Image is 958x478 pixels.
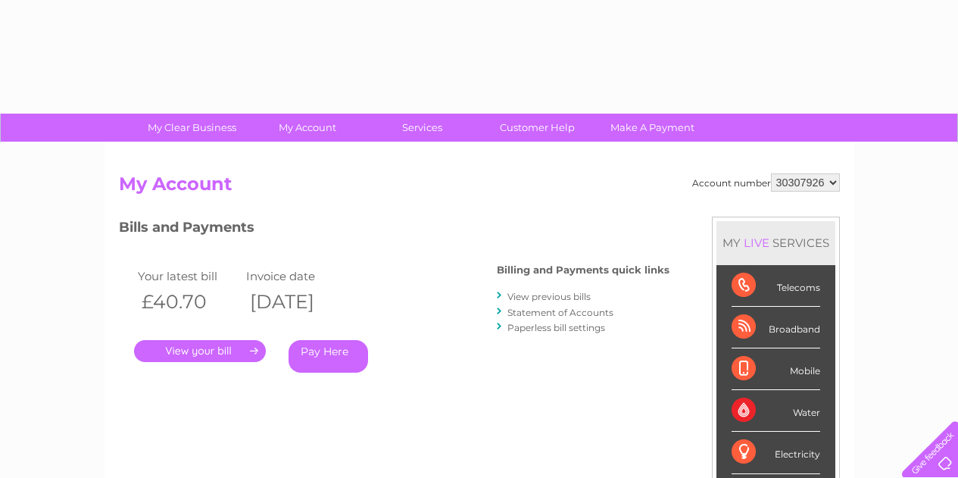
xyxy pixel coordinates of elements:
a: Pay Here [289,340,368,373]
a: Statement of Accounts [507,307,613,318]
h3: Bills and Payments [119,217,669,243]
td: Invoice date [242,266,351,286]
th: £40.70 [134,286,243,317]
div: Telecoms [732,265,820,307]
td: Your latest bill [134,266,243,286]
a: . [134,340,266,362]
a: Customer Help [475,114,600,142]
div: Account number [692,173,840,192]
div: MY SERVICES [716,221,835,264]
a: My Account [245,114,370,142]
div: Electricity [732,432,820,473]
a: View previous bills [507,291,591,302]
div: Broadband [732,307,820,348]
h2: My Account [119,173,840,202]
a: Make A Payment [590,114,715,142]
div: Mobile [732,348,820,390]
h4: Billing and Payments quick links [497,264,669,276]
div: Water [732,390,820,432]
div: LIVE [741,236,772,250]
a: Paperless bill settings [507,322,605,333]
a: My Clear Business [130,114,254,142]
th: [DATE] [242,286,351,317]
a: Services [360,114,485,142]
